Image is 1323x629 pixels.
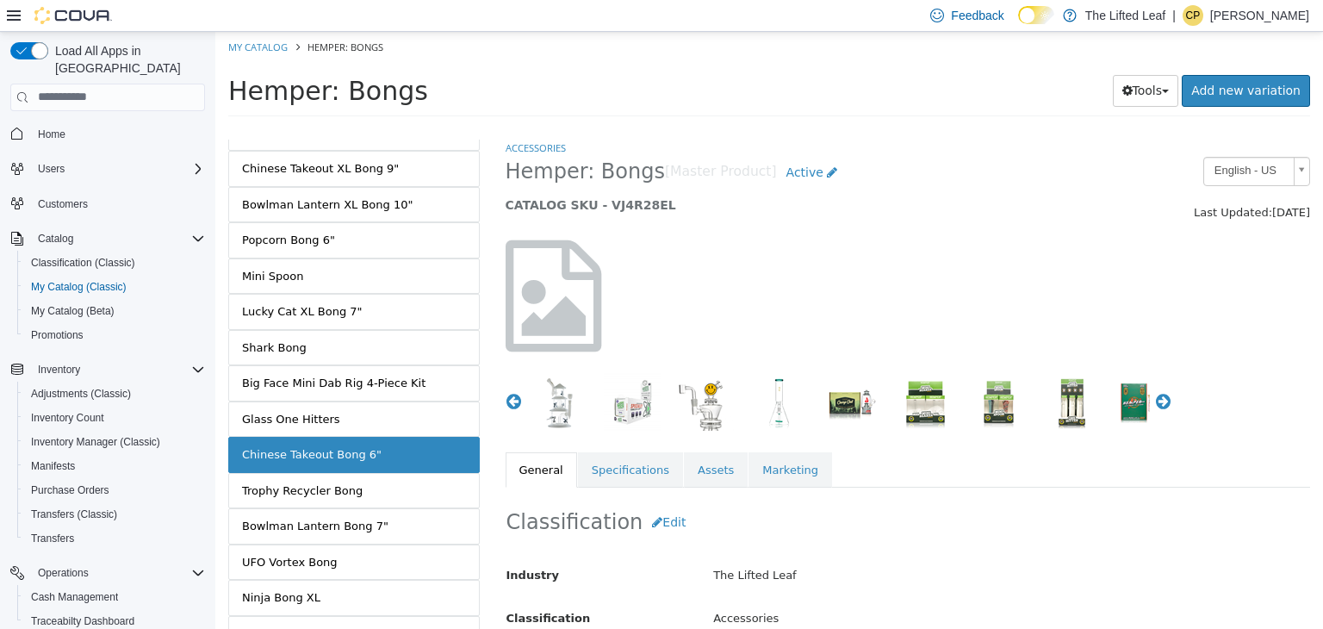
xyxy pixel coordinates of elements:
button: Inventory [3,358,212,382]
a: Classification (Classic) [24,252,142,273]
span: Active [571,134,608,147]
a: Inventory Count [24,408,111,428]
span: My Catalog (Classic) [31,280,127,294]
button: Transfers (Classic) [17,502,212,526]
span: Inventory [31,359,205,380]
button: Classification (Classic) [17,251,212,275]
a: English - US [988,125,1095,154]
span: Transfers (Classic) [31,508,117,521]
a: My Catalog (Classic) [24,277,134,297]
a: My Catalog (Beta) [24,301,121,321]
span: Inventory [38,363,80,377]
span: Catalog [38,232,73,246]
a: My Catalog [13,9,72,22]
button: Catalog [3,227,212,251]
a: Specifications [363,420,468,457]
a: Cash Management [24,587,125,607]
div: Shark Bong [27,308,91,325]
span: Industry [291,537,345,550]
div: UFO Vortex Bong [27,522,122,539]
span: Classification [291,580,376,593]
span: Classification (Classic) [24,252,205,273]
button: Customers [3,191,212,216]
span: Inventory Count [31,411,104,425]
span: Promotions [24,325,205,346]
button: Inventory Count [17,406,212,430]
a: Promotions [24,325,90,346]
span: Feedback [951,7,1003,24]
button: Previous [290,361,307,378]
button: Tools [898,43,964,75]
span: Purchase Orders [31,483,109,497]
a: Customers [31,194,95,215]
span: Inventory Count [24,408,205,428]
span: Hemper: Bongs [290,127,450,153]
button: Inventory Manager (Classic) [17,430,212,454]
h2: Classification [291,475,1095,507]
div: Chinese Takeout XL Bong 9" [27,128,183,146]
div: Lucky Cat XL Bong 7" [27,271,147,289]
span: Adjustments (Classic) [24,383,205,404]
button: Cash Management [17,585,212,609]
a: General [290,420,362,457]
span: Purchase Orders [24,480,205,501]
small: [Master Product] [450,134,562,147]
div: Glass One Hitters [27,379,125,396]
span: CP [1186,5,1201,26]
span: Customers [31,193,205,215]
span: Transfers [24,528,205,549]
span: Inventory Manager (Classic) [24,432,205,452]
a: Adjustments (Classic) [24,383,138,404]
div: Ninja Bong XL [27,557,105,575]
span: [DATE] [1057,174,1095,187]
a: Inventory Manager (Classic) [24,432,167,452]
span: Manifests [24,456,205,476]
button: Users [3,157,212,181]
button: Manifests [17,454,212,478]
span: Transfers [31,532,74,545]
p: The Lifted Leaf [1085,5,1165,26]
span: Cash Management [24,587,205,607]
a: Add new variation [966,43,1095,75]
span: Catalog [31,228,205,249]
span: My Catalog (Beta) [24,301,205,321]
div: Bowlman Lantern Bong 7" [27,486,173,503]
div: Chinese Takeout Bong 6" [27,414,166,432]
span: Transfers (Classic) [24,504,205,525]
button: Users [31,159,71,179]
span: Users [38,162,65,176]
button: Edit [427,475,480,507]
div: Big Face Mini Dab Rig 4-Piece Kit [27,343,210,360]
a: Marketing [533,420,617,457]
button: My Catalog (Beta) [17,299,212,323]
input: Dark Mode [1018,6,1054,24]
a: Accessories [290,109,351,122]
span: Customers [38,197,88,211]
a: Transfers (Classic) [24,504,124,525]
a: Home [31,124,72,145]
span: Home [31,123,205,145]
span: Hemper: Bongs [13,44,213,74]
button: Operations [31,563,96,583]
div: Trophy Recycler Bong [27,451,147,468]
a: Assets [469,420,532,457]
div: The Lifted Leaf [485,529,1107,559]
span: My Catalog (Beta) [31,304,115,318]
button: Operations [3,561,212,585]
span: Load All Apps in [GEOGRAPHIC_DATA] [48,42,205,77]
span: Dark Mode [1018,24,1019,25]
div: Accessories [485,572,1107,602]
div: Bowlman Lantern XL Bong 10" [27,165,197,182]
a: Purchase Orders [24,480,116,501]
span: Users [31,159,205,179]
span: Operations [31,563,205,583]
p: [PERSON_NAME] [1210,5,1309,26]
h5: CATALOG SKU - VJ4R28EL [290,165,887,181]
button: Inventory [31,359,87,380]
button: Catalog [31,228,80,249]
span: Classification (Classic) [31,256,135,270]
button: Home [3,121,212,146]
a: Transfers [24,528,81,549]
span: Hemper: Bongs [92,9,168,22]
span: Manifests [31,459,75,473]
